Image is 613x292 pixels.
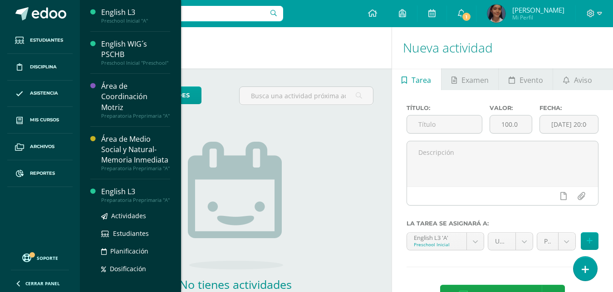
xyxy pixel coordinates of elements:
[101,134,170,172] a: Área de Medio Social y Natural- Memoria InmediataPreparatoria Preprimaria "A"
[101,39,170,60] div: English WIG´s PSCHB
[240,87,373,105] input: Busca una actividad próxima aquí...
[145,277,326,292] h2: No tienes actividades
[7,81,73,107] a: Asistencia
[461,12,471,22] span: 1
[101,18,170,24] div: Preschool Inicial "A"
[461,69,489,91] span: Examen
[101,263,170,274] a: Dosificación
[392,68,441,90] a: Tarea
[407,233,484,250] a: English L3 'A'Preschool Inicial
[101,39,170,66] a: English WIG´s PSCHBPreschool Inicial "Preschool"
[110,247,148,255] span: Planificación
[7,54,73,81] a: Disciplina
[407,105,482,111] label: Título:
[490,115,532,133] input: Puntos máximos
[101,211,170,221] a: Actividades
[113,229,149,238] span: Estudiantes
[544,233,551,250] span: Pre- Math Concepts (33.33%)
[7,107,73,134] a: Mis cursos
[512,14,564,21] span: Mi Perfil
[101,187,170,197] div: English L3
[520,69,543,91] span: Evento
[30,63,57,71] span: Disciplina
[495,233,509,250] span: Unidad 3
[30,143,54,150] span: Archivos
[407,220,598,227] label: La tarea se asignará a:
[414,233,460,241] div: English L3 'A'
[7,134,73,160] a: Archivos
[487,5,505,23] img: a9dc8396f538b77b0731af4a51e04737.png
[30,90,58,97] span: Asistencia
[499,68,553,90] a: Evento
[403,27,602,68] h1: Nueva actividad
[101,197,170,203] div: Preparatoria Preprimaria "A"
[101,187,170,203] a: English L3Preparatoria Preprimaria "A"
[101,81,170,119] a: Área de Coordinación MotrizPreparatoria Preprimaria "A"
[37,255,58,261] span: Soporte
[553,68,602,90] a: Aviso
[407,115,482,133] input: Título
[488,233,533,250] a: Unidad 3
[30,37,63,44] span: Estudiantes
[412,69,431,91] span: Tarea
[101,134,170,165] div: Área de Medio Social y Natural- Memoria Inmediata
[441,68,498,90] a: Examen
[540,115,598,133] input: Fecha de entrega
[539,105,598,111] label: Fecha:
[110,264,146,273] span: Dosificación
[91,27,381,68] h1: Actividades
[101,81,170,112] div: Área de Coordinación Motriz
[490,105,532,111] label: Valor:
[537,233,575,250] a: Pre- Math Concepts (33.33%)
[574,69,592,91] span: Aviso
[101,113,170,119] div: Preparatoria Preprimaria "A"
[7,160,73,187] a: Reportes
[7,27,73,54] a: Estudiantes
[30,170,55,177] span: Reportes
[101,165,170,172] div: Preparatoria Preprimaria "A"
[188,142,283,269] img: no_activities.png
[30,116,59,124] span: Mis cursos
[101,7,170,24] a: English L3Preschool Inicial "A"
[25,280,60,287] span: Cerrar panel
[101,60,170,66] div: Preschool Inicial "Preschool"
[101,246,170,256] a: Planificación
[11,251,69,263] a: Soporte
[86,6,283,21] input: Busca un usuario...
[101,7,170,18] div: English L3
[101,228,170,239] a: Estudiantes
[111,211,146,220] span: Actividades
[512,5,564,14] span: [PERSON_NAME]
[414,241,460,248] div: Preschool Inicial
